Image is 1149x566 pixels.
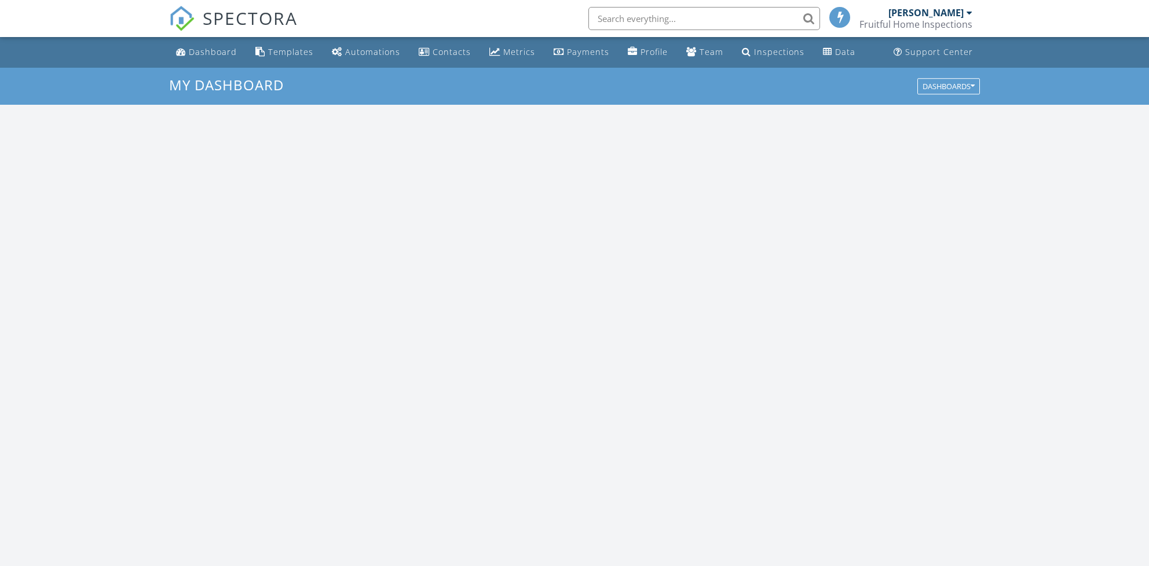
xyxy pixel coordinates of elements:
[641,46,668,57] div: Profile
[203,6,298,30] span: SPECTORA
[414,42,475,63] a: Contacts
[917,78,980,94] button: Dashboards
[888,7,964,19] div: [PERSON_NAME]
[268,46,313,57] div: Templates
[905,46,973,57] div: Support Center
[169,75,284,94] span: My Dashboard
[567,46,609,57] div: Payments
[818,42,860,63] a: Data
[251,42,318,63] a: Templates
[171,42,241,63] a: Dashboard
[889,42,978,63] a: Support Center
[835,46,855,57] div: Data
[682,42,728,63] a: Team
[189,46,237,57] div: Dashboard
[169,16,298,40] a: SPECTORA
[169,6,195,31] img: The Best Home Inspection Software - Spectora
[503,46,535,57] div: Metrics
[588,7,820,30] input: Search everything...
[549,42,614,63] a: Payments
[485,42,540,63] a: Metrics
[859,19,972,30] div: Fruitful Home Inspections
[433,46,471,57] div: Contacts
[700,46,723,57] div: Team
[327,42,405,63] a: Automations (Basic)
[754,46,804,57] div: Inspections
[623,42,672,63] a: Company Profile
[345,46,400,57] div: Automations
[737,42,809,63] a: Inspections
[923,82,975,90] div: Dashboards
